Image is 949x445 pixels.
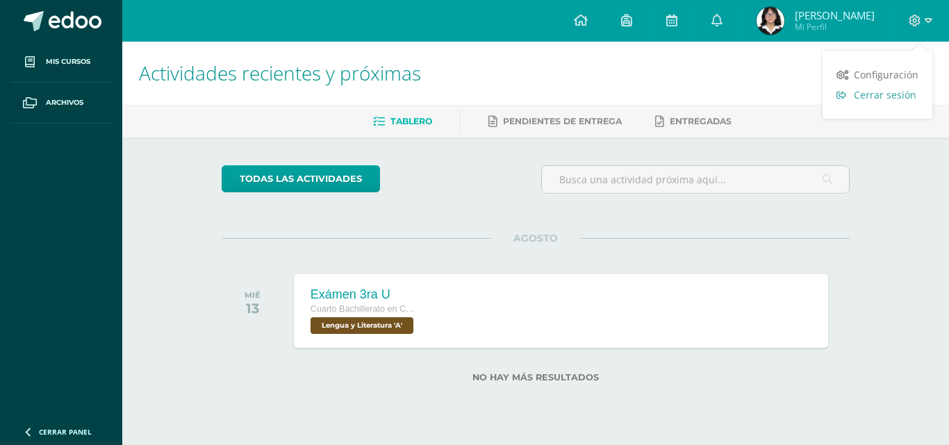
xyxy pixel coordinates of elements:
[854,88,916,101] span: Cerrar sesión
[795,8,875,22] span: [PERSON_NAME]
[245,300,261,317] div: 13
[46,97,83,108] span: Archivos
[222,165,380,192] a: todas las Actividades
[39,427,92,437] span: Cerrar panel
[11,42,111,83] a: Mis cursos
[46,56,90,67] span: Mis cursos
[823,65,932,85] a: Configuración
[311,304,415,314] span: Cuarto Bachillerato en Ciencias Biológicas [PERSON_NAME]. CCLL en Ciencias Biológicas
[139,60,421,86] span: Actividades recientes y próximas
[823,85,932,105] a: Cerrar sesión
[542,166,850,193] input: Busca una actividad próxima aquí...
[757,7,784,35] img: 21e132ea44f3c8be947f0ab75521996e.png
[373,110,432,133] a: Tablero
[795,21,875,33] span: Mi Perfil
[245,290,261,300] div: MIÉ
[11,83,111,124] a: Archivos
[311,287,417,302] div: Exámen 3ra U
[655,110,732,133] a: Entregadas
[390,116,432,126] span: Tablero
[311,317,413,334] span: Lengua y Literatura 'A'
[503,116,622,126] span: Pendientes de entrega
[854,68,918,81] span: Configuración
[491,232,580,244] span: AGOSTO
[488,110,622,133] a: Pendientes de entrega
[670,116,732,126] span: Entregadas
[222,372,850,383] label: No hay más resultados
